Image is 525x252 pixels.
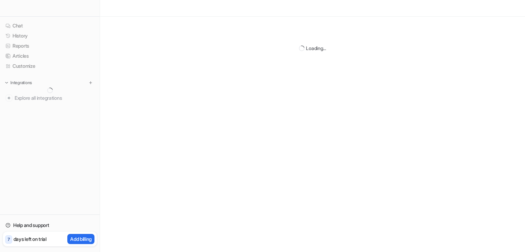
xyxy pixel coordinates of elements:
a: Reports [3,41,97,51]
p: Integrations [10,80,32,86]
div: Loading... [306,44,326,52]
a: Articles [3,51,97,61]
a: Chat [3,21,97,31]
p: Add billing [70,235,92,243]
button: Integrations [3,79,34,86]
a: Explore all integrations [3,93,97,103]
img: menu_add.svg [88,80,93,85]
img: explore all integrations [6,95,12,101]
p: days left on trial [14,235,47,243]
span: Explore all integrations [15,92,94,104]
a: History [3,31,97,41]
img: expand menu [4,80,9,85]
p: 7 [8,236,10,243]
button: Add billing [67,234,94,244]
a: Customize [3,61,97,71]
a: Help and support [3,220,97,230]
